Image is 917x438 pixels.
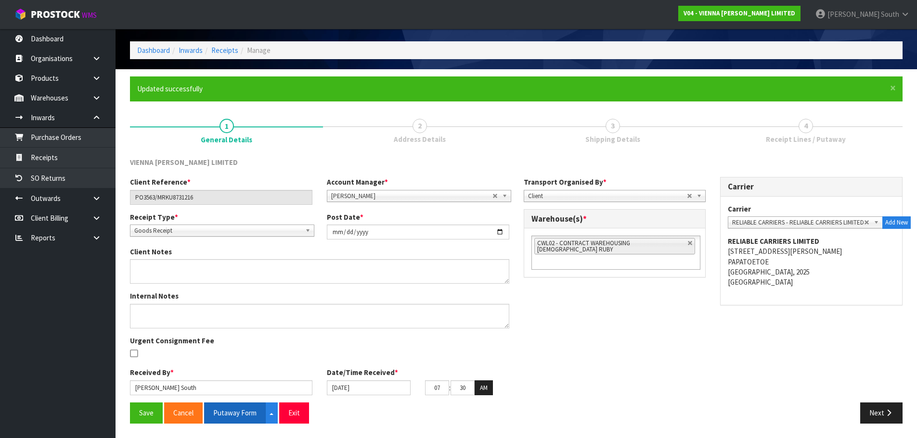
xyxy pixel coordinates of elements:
[606,119,620,133] span: 3
[130,402,163,423] button: Save
[134,225,301,237] span: Goods Receipt
[279,402,309,423] button: Exit
[728,204,751,214] label: Carrier
[164,402,203,423] button: Cancel
[327,212,363,222] label: Post Date
[331,190,492,202] span: [PERSON_NAME]
[179,46,203,55] a: Inwards
[327,367,398,377] label: Date/Time Received
[130,212,178,222] label: Receipt Type
[890,81,896,95] span: ×
[528,190,687,202] span: Client
[220,119,234,133] span: 1
[130,291,179,301] label: Internal Notes
[678,6,801,21] a: V04 - VIENNA [PERSON_NAME] LIMITED
[137,46,170,55] a: Dashboard
[799,119,813,133] span: 4
[585,134,640,144] span: Shipping Details
[130,158,238,167] span: VIENNA [PERSON_NAME] LIMITED
[827,10,879,19] span: [PERSON_NAME]
[14,8,26,20] img: cube-alt.png
[137,84,203,93] span: Updated successfully
[130,247,172,257] label: Client Notes
[327,380,411,395] input: Date/Time received
[728,237,819,246] strong: RELIABLE CARRIERS LIMITED
[531,214,698,224] h3: Warehouse(s)
[728,236,895,288] address: [STREET_ADDRESS][PERSON_NAME] PAPATOETOE [GEOGRAPHIC_DATA], 2025 [GEOGRAPHIC_DATA]
[211,46,238,55] a: Receipts
[524,177,607,187] label: Transport Organised By
[684,9,795,17] strong: V04 - VIENNA [PERSON_NAME] LIMITED
[425,380,449,395] input: HH
[882,216,911,229] button: Add New
[31,8,80,21] span: ProStock
[451,380,475,395] input: MM
[881,10,899,19] span: South
[201,135,252,145] span: General Details
[394,134,446,144] span: Address Details
[82,11,97,20] small: WMS
[327,177,388,187] label: Account Manager
[475,380,493,396] button: AM
[130,177,191,187] label: Client Reference
[766,134,846,144] span: Receipt Lines / Putaway
[413,119,427,133] span: 2
[449,380,451,396] td: :
[537,239,630,253] span: CWL02 - CONTRACT WAREHOUSING [DEMOGRAPHIC_DATA] RUBY
[247,46,271,55] span: Manage
[130,190,312,205] input: Client Reference
[130,367,174,377] label: Received By
[130,150,903,431] span: General Details
[130,336,214,346] label: Urgent Consignment Fee
[860,402,903,423] button: Next
[204,402,266,423] button: Putaway Form
[728,182,895,191] h3: Carrier
[732,217,864,228] span: RELIABLE CARRIERS - RELIABLE CARRIERS LIMITED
